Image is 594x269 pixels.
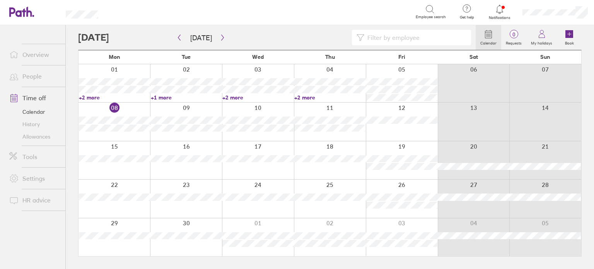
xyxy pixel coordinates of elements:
[325,54,335,60] span: Thu
[3,118,65,130] a: History
[3,90,65,106] a: Time off
[416,15,446,19] span: Employee search
[184,31,218,44] button: [DATE]
[79,94,150,101] a: +2 more
[182,54,191,60] span: Tue
[501,39,526,46] label: Requests
[501,25,526,50] a: 0Requests
[540,54,550,60] span: Sun
[560,39,579,46] label: Book
[151,94,222,101] a: +1 more
[557,25,582,50] a: Book
[454,15,480,20] span: Get help
[501,31,526,38] span: 0
[294,94,365,101] a: +2 more
[398,54,405,60] span: Fri
[487,4,512,20] a: Notifications
[476,25,501,50] a: Calendar
[119,8,139,15] div: Search
[3,69,65,84] a: People
[526,25,557,50] a: My holidays
[487,15,512,20] span: Notifications
[3,106,65,118] a: Calendar
[3,130,65,143] a: Allowances
[252,54,264,60] span: Wed
[526,39,557,46] label: My holidays
[3,149,65,164] a: Tools
[469,54,478,60] span: Sat
[109,54,120,60] span: Mon
[3,192,65,208] a: HR advice
[3,171,65,186] a: Settings
[222,94,294,101] a: +2 more
[364,30,466,45] input: Filter by employee
[476,39,501,46] label: Calendar
[3,47,65,62] a: Overview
